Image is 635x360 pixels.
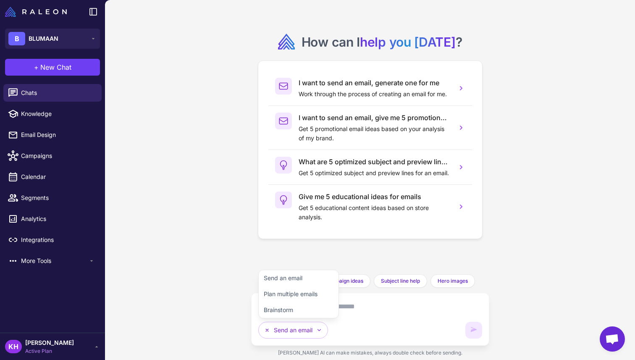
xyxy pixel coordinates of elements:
button: Hero images [430,274,475,288]
span: Segments [21,193,95,202]
img: Raleon Logo [5,7,67,17]
span: help you [DATE] [360,34,456,50]
h3: What are 5 optimized subject and preview lines for an email? [299,157,450,167]
div: [PERSON_NAME] AI can make mistakes, always double check before sending. [251,346,489,360]
p: Get 5 educational content ideas based on store analysis. [299,203,450,222]
button: BBLUMAAN [5,29,100,49]
button: Send an email [258,322,328,339]
div: B [8,32,25,45]
span: Knowledge [21,109,95,118]
span: Analytics [21,214,95,223]
span: [PERSON_NAME] [25,338,74,347]
span: Chats [21,88,95,97]
p: Get 5 optimized subject and preview lines for an email. [299,168,450,178]
h3: Give me 5 educational ideas for emails [299,192,450,202]
span: More Tools [21,256,88,265]
button: Subject line help [374,274,427,288]
button: Campaign ideas [318,274,370,288]
a: Open chat [600,326,625,352]
button: Brainstorm [259,302,338,318]
span: BLUMAAN [29,34,58,43]
a: Integrations [3,231,102,249]
button: Send an email [259,270,338,286]
h3: I want to send an email, generate one for me [299,78,450,88]
button: Plan multiple emails [259,286,338,302]
a: Analytics [3,210,102,228]
span: Calendar [21,172,95,181]
span: Email Design [21,130,95,139]
span: Campaigns [21,151,95,160]
span: Subject line help [381,277,420,285]
p: Get 5 promotional email ideas based on your analysis of my brand. [299,124,450,143]
a: Knowledge [3,105,102,123]
a: Calendar [3,168,102,186]
span: Campaign ideas [325,277,363,285]
p: Work through the process of creating an email for me. [299,89,450,99]
a: Chats [3,84,102,102]
span: Hero images [438,277,468,285]
h2: How can I ? [302,34,462,50]
div: KH [5,340,22,353]
span: New Chat [40,62,71,72]
span: Active Plan [25,347,74,355]
button: +New Chat [5,59,100,76]
h3: I want to send an email, give me 5 promotional email ideas. [299,113,450,123]
span: + [34,62,39,72]
a: Campaigns [3,147,102,165]
span: Integrations [21,235,95,244]
a: Segments [3,189,102,207]
a: Email Design [3,126,102,144]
